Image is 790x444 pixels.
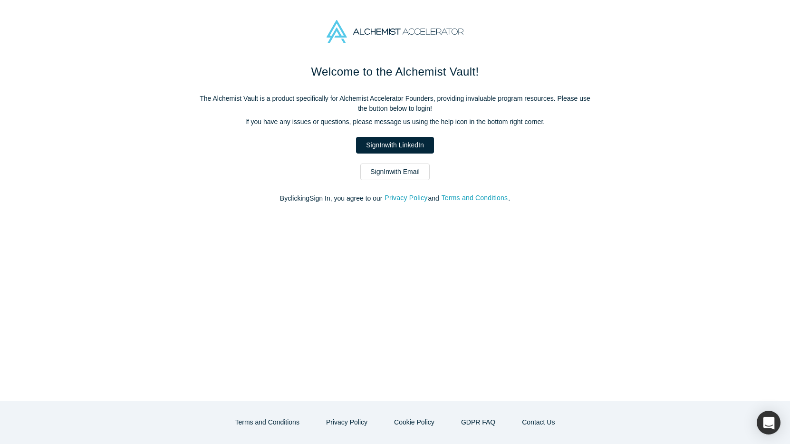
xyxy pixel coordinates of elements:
button: Terms and Conditions [225,414,309,431]
button: Contact Us [512,414,565,431]
img: Alchemist Accelerator Logo [327,20,463,43]
a: SignInwith LinkedIn [356,137,434,154]
button: Terms and Conditions [441,193,509,203]
button: Privacy Policy [384,193,428,203]
a: GDPR FAQ [451,414,505,431]
a: SignInwith Email [360,164,430,180]
button: Cookie Policy [384,414,444,431]
button: Privacy Policy [316,414,377,431]
h1: Welcome to the Alchemist Vault! [195,63,595,80]
p: If you have any issues or questions, please message us using the help icon in the bottom right co... [195,117,595,127]
p: The Alchemist Vault is a product specifically for Alchemist Accelerator Founders, providing inval... [195,94,595,114]
p: By clicking Sign In , you agree to our and . [195,193,595,203]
